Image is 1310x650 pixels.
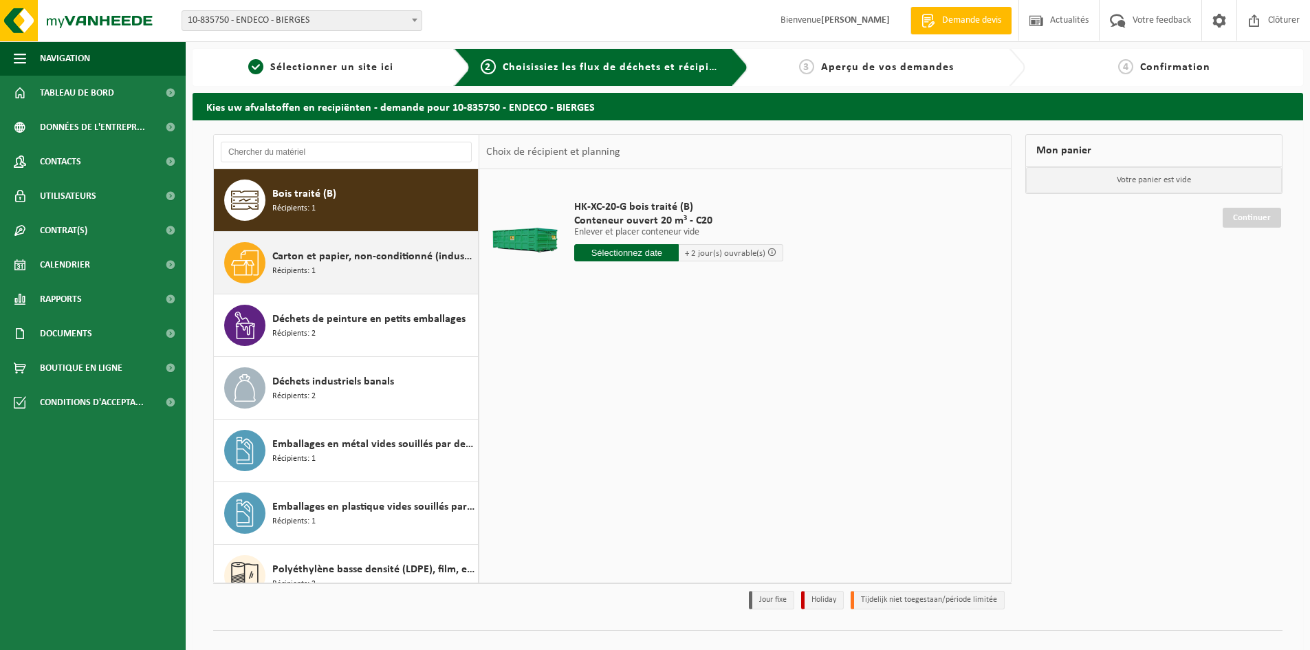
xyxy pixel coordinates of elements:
span: Bois traité (B) [272,186,336,202]
span: Récipients: 1 [272,453,316,466]
li: Holiday [801,591,844,609]
a: Continuer [1223,208,1281,228]
span: 1 [248,59,263,74]
span: Tableau de bord [40,76,114,110]
span: 10-835750 - ENDECO - BIERGES [182,11,422,30]
span: Documents [40,316,92,351]
span: Rapports [40,282,82,316]
span: Boutique en ligne [40,351,122,385]
li: Tijdelijk niet toegestaan/période limitée [851,591,1005,609]
button: Emballages en plastique vides souillés par des substances dangereuses Récipients: 1 [214,482,479,545]
button: Carton et papier, non-conditionné (industriel) Récipients: 1 [214,232,479,294]
span: Confirmation [1140,62,1210,73]
span: Contacts [40,144,81,179]
span: Emballages en plastique vides souillés par des substances dangereuses [272,499,474,515]
button: Bois traité (B) Récipients: 1 [214,169,479,232]
button: Déchets de peinture en petits emballages Récipients: 2 [214,294,479,357]
input: Sélectionnez date [574,244,679,261]
span: Aperçu de vos demandes [821,62,954,73]
div: Mon panier [1025,134,1282,167]
span: 3 [799,59,814,74]
span: Récipients: 1 [272,202,316,215]
span: Données de l'entrepr... [40,110,145,144]
span: Conteneur ouvert 20 m³ - C20 [574,214,783,228]
span: Récipients: 2 [272,390,316,403]
span: Récipients: 1 [272,515,316,528]
div: Choix de récipient et planning [479,135,627,169]
span: + 2 jour(s) ouvrable(s) [685,249,765,258]
span: Conditions d'accepta... [40,385,144,420]
span: Carton et papier, non-conditionné (industriel) [272,248,474,265]
span: Récipients: 2 [272,327,316,340]
span: Choisissiez les flux de déchets et récipients [503,62,732,73]
input: Chercher du matériel [221,142,472,162]
button: Déchets industriels banals Récipients: 2 [214,357,479,420]
span: Récipients: 1 [272,265,316,278]
span: Emballages en métal vides souillés par des substances dangereuses [272,436,474,453]
span: Navigation [40,41,90,76]
span: Calendrier [40,248,90,282]
span: Déchets industriels banals [272,373,394,390]
span: 2 [481,59,496,74]
button: Polyéthylène basse densité (LDPE), film, en vrac, naturel Récipients: 2 [214,545,479,607]
span: Récipients: 2 [272,578,316,591]
span: Contrat(s) [40,213,87,248]
li: Jour fixe [749,591,794,609]
span: 4 [1118,59,1133,74]
h2: Kies uw afvalstoffen en recipiënten - demande pour 10-835750 - ENDECO - BIERGES [193,93,1303,120]
a: Demande devis [910,7,1012,34]
button: Emballages en métal vides souillés par des substances dangereuses Récipients: 1 [214,420,479,482]
span: Déchets de peinture en petits emballages [272,311,466,327]
a: 1Sélectionner un site ici [199,59,443,76]
span: Utilisateurs [40,179,96,213]
span: HK-XC-20-G bois traité (B) [574,200,783,214]
p: Votre panier est vide [1026,167,1282,193]
strong: [PERSON_NAME] [821,15,890,25]
span: 10-835750 - ENDECO - BIERGES [182,10,422,31]
span: Sélectionner un site ici [270,62,393,73]
span: Demande devis [939,14,1005,28]
span: Polyéthylène basse densité (LDPE), film, en vrac, naturel [272,561,474,578]
p: Enlever et placer conteneur vide [574,228,783,237]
